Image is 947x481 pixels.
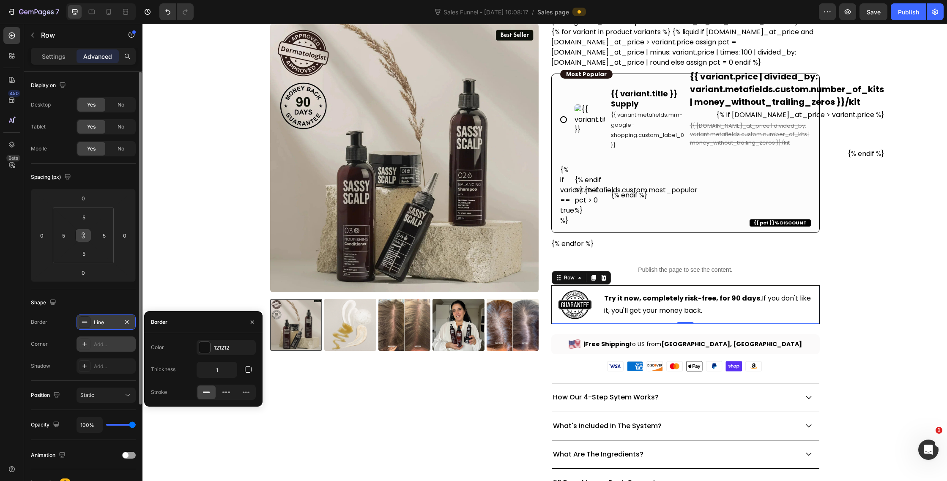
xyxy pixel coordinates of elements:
[463,335,624,351] img: Alt Image
[31,80,68,91] div: Display on
[31,340,48,348] div: Corner
[867,8,881,16] span: Save
[31,123,46,131] div: Tablet
[411,426,501,435] p: What Are The Ingredients?
[432,81,463,111] img: {{ variant.title }}
[214,344,254,352] div: 121212
[443,316,487,325] b: Free Shipping
[36,229,48,242] input: 0
[151,344,164,351] div: Color
[898,8,919,16] div: Publish
[83,52,112,61] p: Advanced
[42,52,66,61] p: Settings
[3,3,63,20] button: 7
[151,366,175,373] div: Thickness
[31,362,50,370] div: Shadow
[55,7,59,17] p: 7
[462,270,619,279] strong: Try it now, completely risk-free, for 90 days.
[77,417,102,432] input: Auto
[442,8,530,16] span: Sales Funnel - [DATE] 10:08:17
[94,319,118,326] div: Line
[151,388,167,396] div: Stroke
[159,3,194,20] div: Undo/Redo
[441,317,660,324] span: | to US from
[31,419,61,431] div: Opacity
[547,46,742,85] span: {{ variant.price | divided_by: variant.metafields.custom.number_of_kits | money_without_trailing_...
[418,46,470,55] span: Most Popular
[142,24,947,481] iframe: To enrich screen reader interactions, please activate Accessibility in Grammarly extension settings
[236,275,288,327] img: scalp kit before and after
[98,229,110,242] input: 5px
[936,427,942,434] span: 1
[151,318,167,326] div: Border
[31,318,47,326] div: Border
[409,50,677,209] label: {% if variant.metafields.custom.most_popular == true %} {% endif %} {% if pct > 0 %} {% endif %}
[519,316,660,325] b: [GEOGRAPHIC_DATA], [GEOGRAPHIC_DATA]
[344,275,396,327] img: scalp kit before and after
[31,145,47,153] div: Mobile
[31,390,62,401] div: Position
[6,155,20,161] div: Beta
[77,388,136,403] button: Static
[31,297,58,309] div: Shape
[118,229,131,242] input: 0
[182,275,234,327] img: scalp kit texture
[468,87,542,126] span: {{ variant.metafields.mm-google-shopping.custom_label_0 }}
[75,192,92,205] input: 0
[75,266,92,279] input: 0
[31,450,67,461] div: Animation
[75,211,92,224] input: 5px
[94,363,134,370] div: Add...
[547,46,742,135] div: {% if [DOMAIN_NAME]_at_price > variant.price %} {% endif %}
[468,65,535,85] span: {{ variant.title }} Supply
[80,392,94,398] span: Static
[87,101,96,109] span: Yes
[57,229,70,242] input: 5px
[461,268,675,294] div: To enrich screen reader interactions, please activate Accessibility in Grammarly extension settings
[31,101,51,109] div: Desktop
[41,30,113,40] p: Row
[532,8,534,16] span: /
[411,455,522,463] p: 90 Days Money-Back Guarantee
[416,264,449,298] img: gempages_576818910364435273-be275b08-9c3b-4ea1-999b-73a1f0952b3a.png
[420,250,434,258] div: Row
[891,3,926,20] button: Publish
[8,90,20,97] div: 450
[918,440,939,460] iframe: Intercom live chat
[411,369,516,377] p: How Our 4-Step Sytem Works?
[94,341,134,348] div: Add...
[87,123,96,131] span: Yes
[87,145,96,153] span: Yes
[462,270,668,292] span: If you don't like it, you'll get your money back.
[118,123,124,131] span: No
[118,101,124,109] span: No
[537,8,569,16] span: Sales page
[607,196,668,203] span: {{ pct }}% DISCOUNT
[197,362,237,377] input: Auto
[859,3,887,20] button: Save
[75,247,92,260] input: 5px
[31,172,73,183] div: Spacing (px)
[426,314,438,326] img: US Flag
[411,398,519,406] p: What's Included In The System?
[409,242,677,251] p: Publish the page to see the content.
[547,98,742,123] div: {{ [DOMAIN_NAME]_at_price | divided_by: variant.metafields.custom.number_of_kits | money_without_...
[409,3,677,225] div: {% for variant in product.variants %} {% liquid if [DOMAIN_NAME]_at_price and [DOMAIN_NAME]_at_pr...
[118,145,124,153] span: No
